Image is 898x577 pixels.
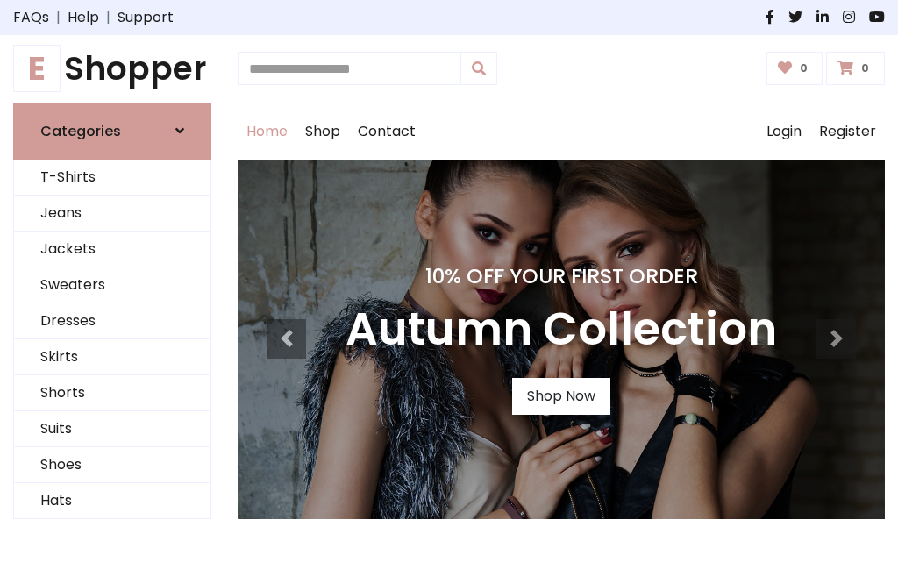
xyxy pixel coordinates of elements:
a: Shop [296,103,349,160]
a: Suits [14,411,210,447]
a: 0 [826,52,885,85]
h4: 10% Off Your First Order [346,264,777,288]
a: Support [118,7,174,28]
span: E [13,45,61,92]
a: EShopper [13,49,211,89]
a: Register [810,103,885,160]
h6: Categories [40,123,121,139]
a: Login [758,103,810,160]
a: T-Shirts [14,160,210,196]
a: Hats [14,483,210,519]
a: Skirts [14,339,210,375]
a: Help [68,7,99,28]
a: 0 [766,52,823,85]
a: Contact [349,103,424,160]
a: Home [238,103,296,160]
span: | [99,7,118,28]
a: FAQs [13,7,49,28]
a: Shop Now [512,378,610,415]
a: Shoes [14,447,210,483]
a: Shorts [14,375,210,411]
span: | [49,7,68,28]
h1: Shopper [13,49,211,89]
a: Sweaters [14,267,210,303]
a: Jeans [14,196,210,232]
h3: Autumn Collection [346,303,777,357]
a: Jackets [14,232,210,267]
span: 0 [857,61,873,76]
span: 0 [795,61,812,76]
a: Categories [13,103,211,160]
a: Dresses [14,303,210,339]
